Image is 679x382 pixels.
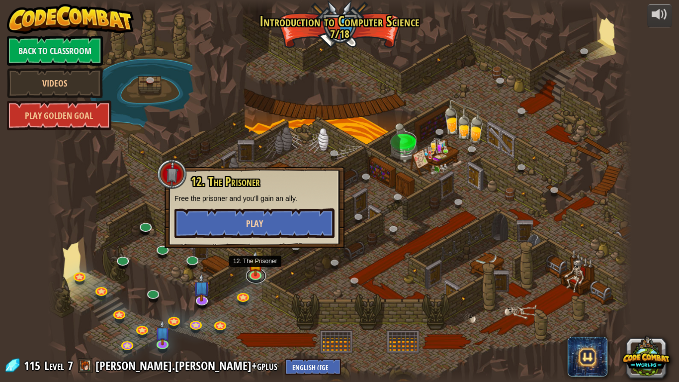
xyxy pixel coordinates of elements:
a: Videos [7,68,103,98]
span: Play [246,217,263,230]
span: 115 [24,358,43,374]
button: Play [174,208,335,238]
img: level-banner-unstarted-subscriber.png [194,273,210,301]
img: CodeCombat - Learn how to code by playing a game [7,4,134,34]
span: 7 [68,358,73,374]
a: Play Golden Goal [7,100,111,130]
a: [PERSON_NAME].[PERSON_NAME]+gplus [95,358,280,374]
a: Back to Classroom [7,36,103,66]
span: Level [44,358,64,374]
img: level-banner-unstarted-subscriber.png [155,320,170,346]
span: 12. The Prisoner [191,173,260,190]
p: Free the prisoner and you'll gain an ally. [174,193,335,203]
button: Adjust volume [647,4,672,27]
img: level-banner-started.png [248,251,263,277]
